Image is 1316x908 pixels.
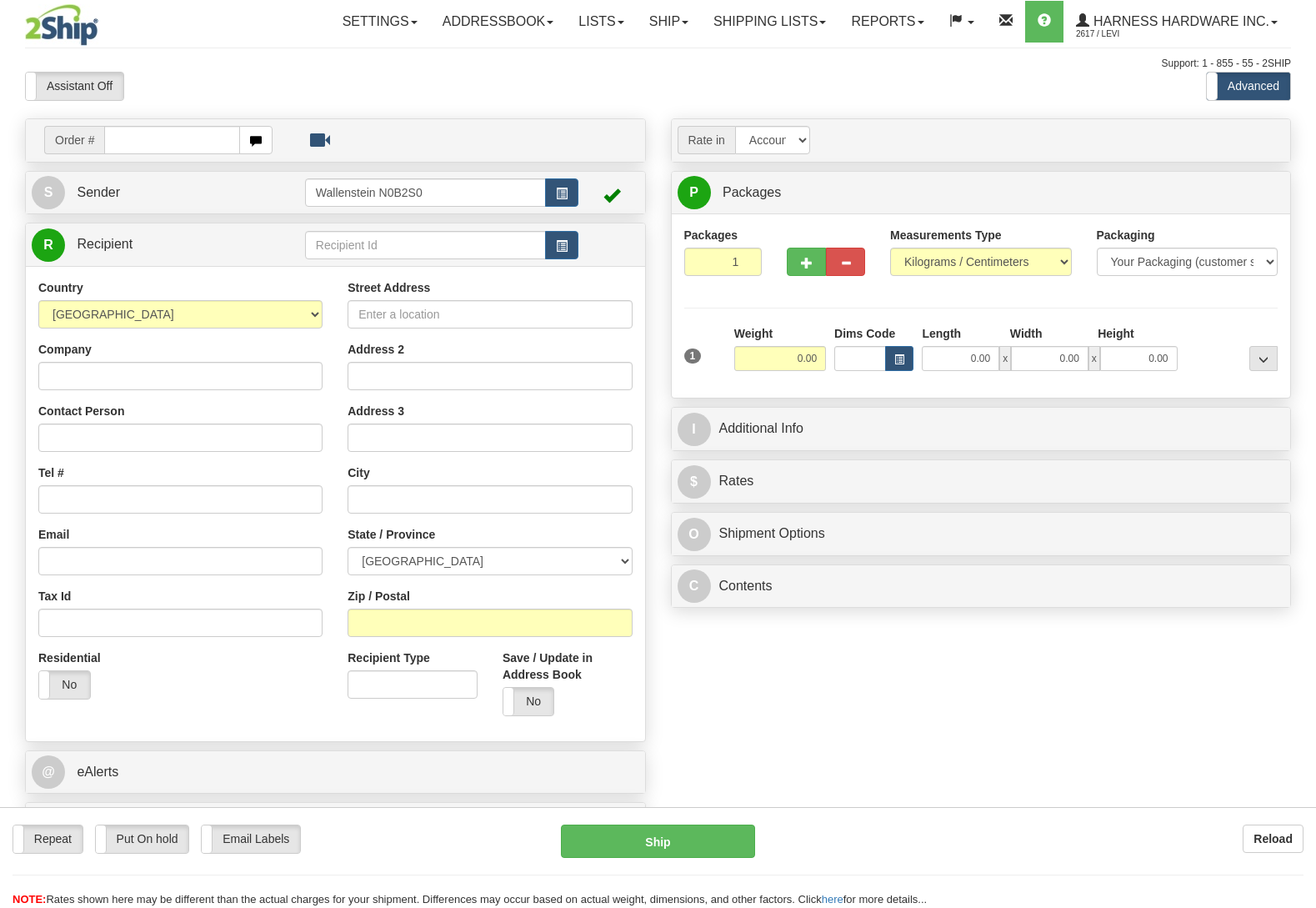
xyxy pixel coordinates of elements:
[678,176,711,209] span: P
[684,349,702,364] span: 1
[1249,346,1278,371] div: ...
[305,231,546,259] input: Recipient Id
[348,526,435,543] label: State / Province
[38,341,92,358] label: Company
[701,1,838,43] a: Shipping lists
[922,325,961,342] label: Length
[678,569,711,603] span: C
[678,412,1285,446] a: IAdditional Info
[678,465,711,499] span: $
[1278,369,1314,539] iframe: chat widget
[1010,325,1043,342] label: Width
[348,300,632,329] input: Enter a location
[39,671,90,699] label: No
[734,325,773,342] label: Weight
[1098,325,1134,342] label: Height
[1243,825,1303,853] button: Reload
[348,464,369,481] label: City
[1088,346,1100,371] span: x
[678,517,1285,551] a: OShipment Options
[32,176,65,209] span: S
[38,279,83,296] label: Country
[32,755,65,789] span: @
[32,228,65,262] span: R
[96,825,189,853] label: Put On hold
[348,279,430,296] label: Street Address
[25,4,98,46] img: logo2617.jpg
[503,688,554,715] label: No
[38,588,71,604] label: Tax Id
[1063,1,1290,43] a: Harness Hardware Inc. 2617 / Levi
[561,825,755,858] button: Ship
[678,518,711,551] span: O
[77,185,120,199] span: Sender
[38,650,101,666] label: Residential
[44,126,104,154] span: Order #
[38,464,64,481] label: Tel #
[32,176,305,210] a: S Sender
[38,403,124,419] label: Contact Person
[1253,832,1293,845] b: Reload
[305,178,546,207] input: Sender Id
[678,464,1285,499] a: $Rates
[678,413,711,446] span: I
[430,1,567,43] a: Addressbook
[822,893,843,905] a: here
[77,237,133,251] span: Recipient
[684,227,738,243] label: Packages
[32,228,274,262] a: R Recipient
[566,1,636,43] a: Lists
[38,526,69,543] label: Email
[202,825,300,853] label: Email Labels
[678,176,1285,210] a: P Packages
[723,185,781,199] span: Packages
[1076,26,1201,43] span: 2617 / Levi
[330,1,430,43] a: Settings
[25,57,1291,71] div: Support: 1 - 855 - 55 - 2SHIP
[503,650,633,683] label: Save / Update in Address Book
[999,346,1011,371] span: x
[637,1,701,43] a: Ship
[678,126,735,154] span: Rate in
[1097,227,1155,243] label: Packaging
[890,227,1002,243] label: Measurements Type
[678,569,1285,604] a: CContents
[348,588,410,604] label: Zip / Postal
[834,325,895,342] label: Dims Code
[348,650,430,666] label: Recipient Type
[13,825,83,853] label: Repeat
[1207,73,1290,100] label: Advanced
[348,403,404,419] label: Address 3
[32,755,639,790] a: @ eAlerts
[77,765,118,779] span: eAlerts
[1089,14,1269,28] span: Harness Hardware Inc.
[13,893,46,905] span: NOTE:
[838,1,936,43] a: Reports
[26,73,123,100] label: Assistant Off
[348,341,404,358] label: Address 2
